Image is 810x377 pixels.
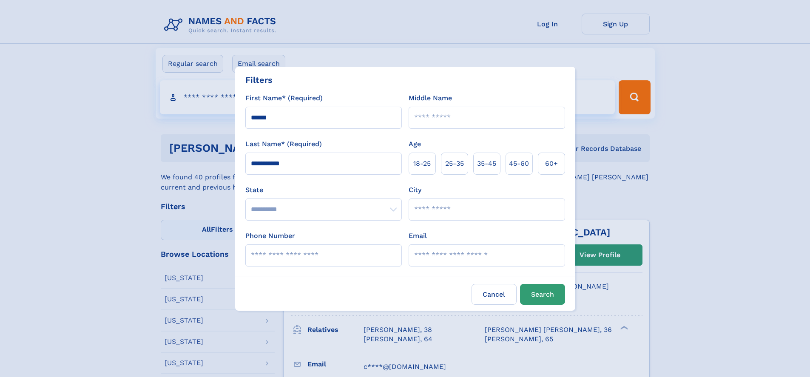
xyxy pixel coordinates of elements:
[245,231,295,241] label: Phone Number
[409,139,421,149] label: Age
[409,231,427,241] label: Email
[520,284,565,305] button: Search
[445,159,464,169] span: 25‑35
[409,185,421,195] label: City
[245,74,273,86] div: Filters
[472,284,517,305] label: Cancel
[409,93,452,103] label: Middle Name
[477,159,496,169] span: 35‑45
[509,159,529,169] span: 45‑60
[545,159,558,169] span: 60+
[245,139,322,149] label: Last Name* (Required)
[245,185,402,195] label: State
[245,93,323,103] label: First Name* (Required)
[413,159,431,169] span: 18‑25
